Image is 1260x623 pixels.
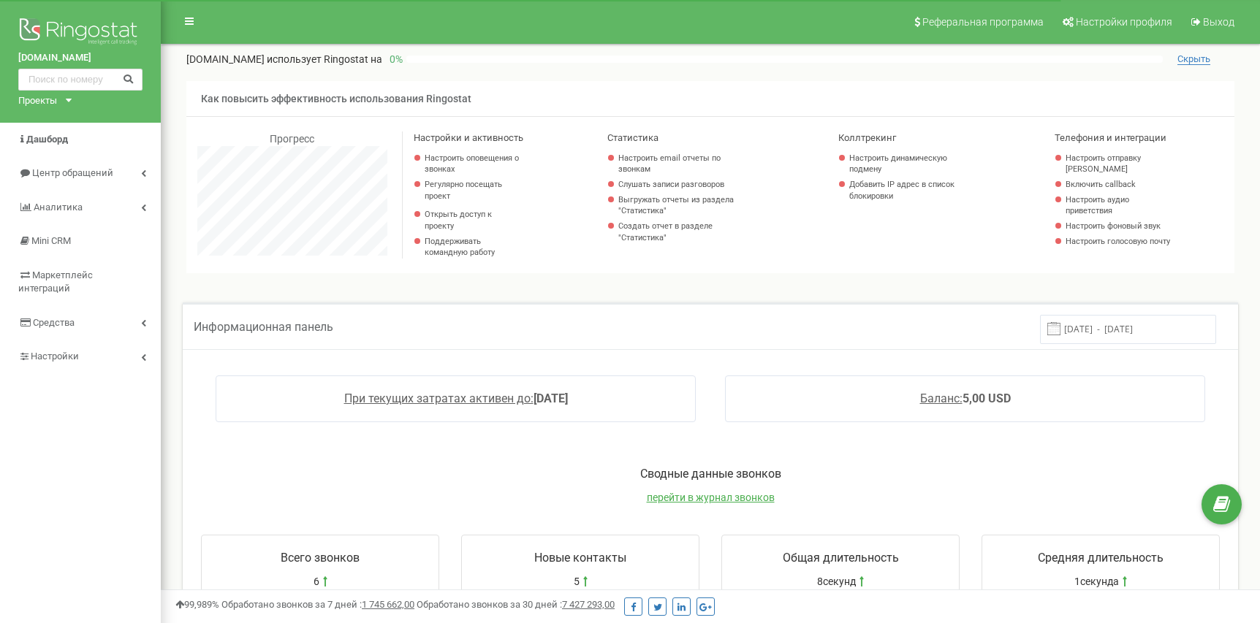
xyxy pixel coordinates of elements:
[31,351,79,362] span: Настройки
[344,391,568,405] a: При текущих затратах активен до:[DATE]
[838,132,896,143] span: Коллтрекинг
[647,492,775,503] a: перейти в журнал звонков
[18,270,93,294] span: Маркетплейс интеграций
[26,134,68,145] span: Дашборд
[922,16,1044,28] span: Реферальная программа
[574,574,580,589] span: 5
[618,179,742,191] a: Слушать записи разговоров
[267,53,382,65] span: использует Ringostat на
[618,221,742,243] a: Создать отчет в разделе "Статистика"
[18,15,143,51] img: Ringostat logo
[18,94,57,108] div: Проекты
[920,391,963,405] span: Баланс:
[618,153,742,175] a: Настроить email отчеты по звонкам
[1055,132,1166,143] span: Телефония и интеграции
[18,69,143,91] input: Поиск по номеру
[920,391,1011,405] a: Баланс:5,00 USD
[1074,574,1119,589] span: 1секунда
[425,209,523,232] a: Открыть доступ к проекту
[414,132,523,143] span: Настройки и активность
[425,236,523,259] p: Поддерживать командную работу
[221,599,414,610] span: Обработано звонков за 7 дней :
[640,467,781,481] span: Сводные данные звонков
[817,574,856,589] span: 8секунд
[31,235,71,246] span: Mini CRM
[314,574,319,589] span: 6
[783,551,899,565] span: Общая длительность
[34,202,83,213] span: Аналитика
[382,52,406,66] p: 0 %
[362,599,414,610] u: 1 745 662,00
[1076,16,1172,28] span: Настройки профиля
[1066,153,1171,175] a: Настроить отправку [PERSON_NAME]
[1038,551,1164,565] span: Средняя длительность
[1066,221,1171,232] a: Настроить фоновый звук
[534,551,626,565] span: Новые контакты
[618,194,742,217] a: Выгружать отчеты из раздела "Статистика"
[1203,16,1234,28] span: Выход
[849,179,963,202] a: Добавить IP адрес в список блокировки
[186,52,382,66] p: [DOMAIN_NAME]
[425,179,523,202] p: Регулярно посещать проект
[33,317,75,328] span: Средства
[1066,179,1171,191] a: Включить callback
[194,320,333,334] span: Информационная панель
[201,93,471,104] span: Как повысить эффективность использования Ringostat
[849,153,963,175] a: Настроить динамическую подмену
[417,599,615,610] span: Обработано звонков за 30 дней :
[270,133,314,145] span: Прогресс
[1177,53,1210,65] span: Скрыть
[607,132,659,143] span: Статистика
[175,599,219,610] span: 99,989%
[1066,194,1171,217] a: Настроить аудио приветствия
[281,551,360,565] span: Всего звонков
[1066,236,1171,248] a: Настроить голосовую почту
[425,153,523,175] a: Настроить оповещения о звонках
[18,51,143,65] a: [DOMAIN_NAME]
[344,391,534,405] span: При текущих затратах активен до:
[32,167,113,178] span: Центр обращений
[562,599,615,610] u: 7 427 293,00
